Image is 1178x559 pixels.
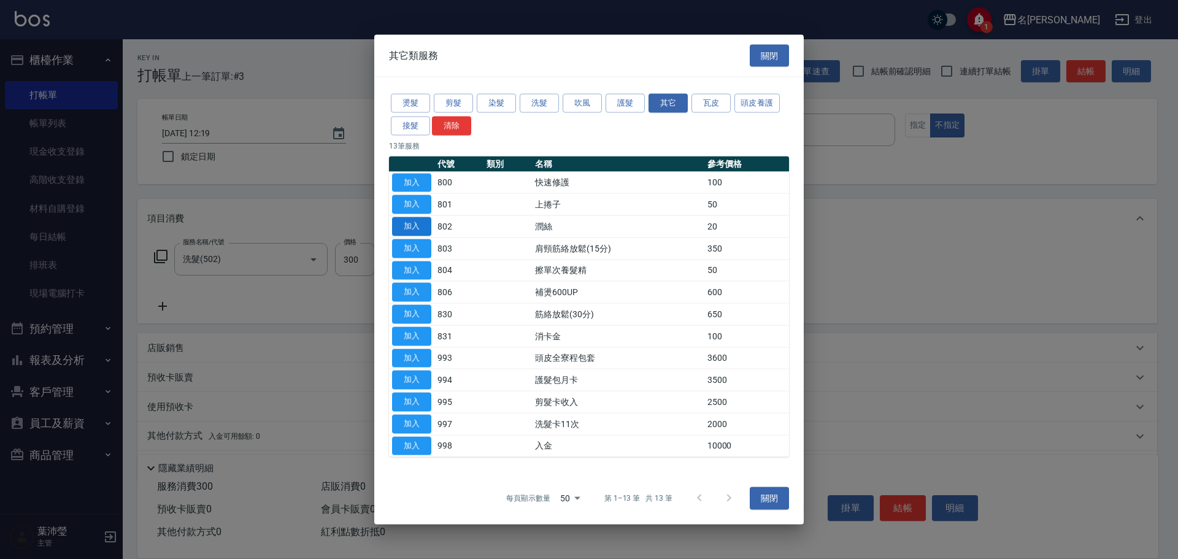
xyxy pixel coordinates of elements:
[704,215,789,237] td: 20
[432,116,471,135] button: 清除
[392,173,431,192] button: 加入
[704,369,789,391] td: 3500
[704,260,789,282] td: 50
[750,487,789,510] button: 關閉
[392,436,431,455] button: 加入
[649,94,688,113] button: 其它
[434,215,483,237] td: 802
[392,195,431,214] button: 加入
[532,237,704,260] td: 肩頸筋絡放鬆(15分)
[392,305,431,324] button: 加入
[520,94,559,113] button: 洗髮
[704,325,789,347] td: 100
[532,369,704,391] td: 護髮包月卡
[704,391,789,413] td: 2500
[392,326,431,345] button: 加入
[704,413,789,435] td: 2000
[434,156,483,172] th: 代號
[392,283,431,302] button: 加入
[434,281,483,303] td: 806
[532,347,704,369] td: 頭皮全寮程包套
[392,414,431,433] button: 加入
[704,435,789,457] td: 10000
[532,156,704,172] th: 名稱
[704,347,789,369] td: 3600
[532,435,704,457] td: 入金
[704,237,789,260] td: 350
[434,413,483,435] td: 997
[391,94,430,113] button: 燙髮
[532,193,704,215] td: 上捲子
[392,239,431,258] button: 加入
[389,49,438,61] span: 其它類服務
[434,303,483,325] td: 830
[434,260,483,282] td: 804
[555,482,585,515] div: 50
[704,193,789,215] td: 50
[392,217,431,236] button: 加入
[734,94,780,113] button: 頭皮養護
[604,493,672,504] p: 第 1–13 筆 共 13 筆
[750,44,789,67] button: 關閉
[392,371,431,390] button: 加入
[434,435,483,457] td: 998
[704,281,789,303] td: 600
[506,493,550,504] p: 每頁顯示數量
[691,94,731,113] button: 瓦皮
[704,156,789,172] th: 參考價格
[532,413,704,435] td: 洗髮卡11次
[392,261,431,280] button: 加入
[532,391,704,413] td: 剪髮卡收入
[532,172,704,194] td: 快速修護
[532,260,704,282] td: 擦單次養髮精
[532,303,704,325] td: 筋絡放鬆(30分)
[392,349,431,368] button: 加入
[434,94,473,113] button: 剪髮
[704,303,789,325] td: 650
[389,140,789,151] p: 13 筆服務
[532,281,704,303] td: 補燙600UP
[434,391,483,413] td: 995
[532,325,704,347] td: 消卡金
[563,94,602,113] button: 吹風
[434,325,483,347] td: 831
[392,393,431,412] button: 加入
[434,369,483,391] td: 994
[391,116,430,135] button: 接髮
[434,193,483,215] td: 801
[434,347,483,369] td: 993
[434,237,483,260] td: 803
[477,94,516,113] button: 染髮
[483,156,533,172] th: 類別
[606,94,645,113] button: 護髮
[532,215,704,237] td: 潤絲
[704,172,789,194] td: 100
[434,172,483,194] td: 800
